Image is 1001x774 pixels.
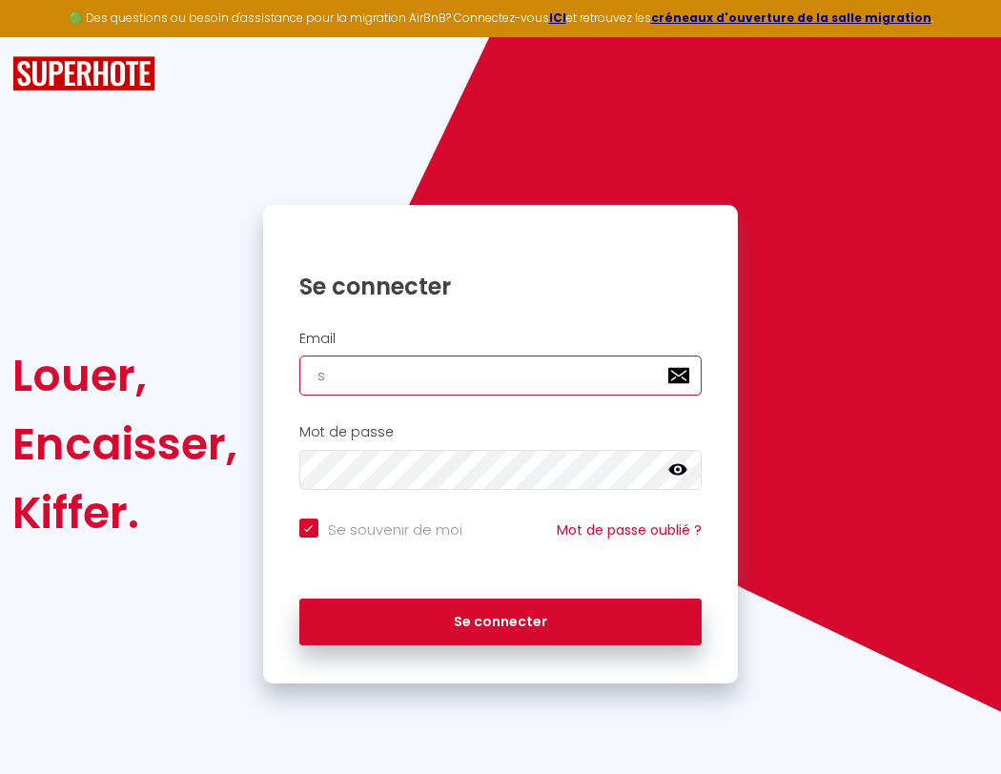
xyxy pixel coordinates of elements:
[12,341,237,410] div: Louer,
[651,10,931,26] a: créneaux d'ouverture de la salle migration
[12,56,155,92] img: SuperHote logo
[557,520,702,540] a: Mot de passe oublié ?
[299,424,703,440] h2: Mot de passe
[299,356,703,396] input: Ton Email
[12,479,237,547] div: Kiffer.
[299,272,703,301] h1: Se connecter
[549,10,566,26] a: ICI
[12,410,237,479] div: Encaisser,
[15,8,72,65] button: Ouvrir le widget de chat LiveChat
[299,331,703,347] h2: Email
[299,599,703,646] button: Se connecter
